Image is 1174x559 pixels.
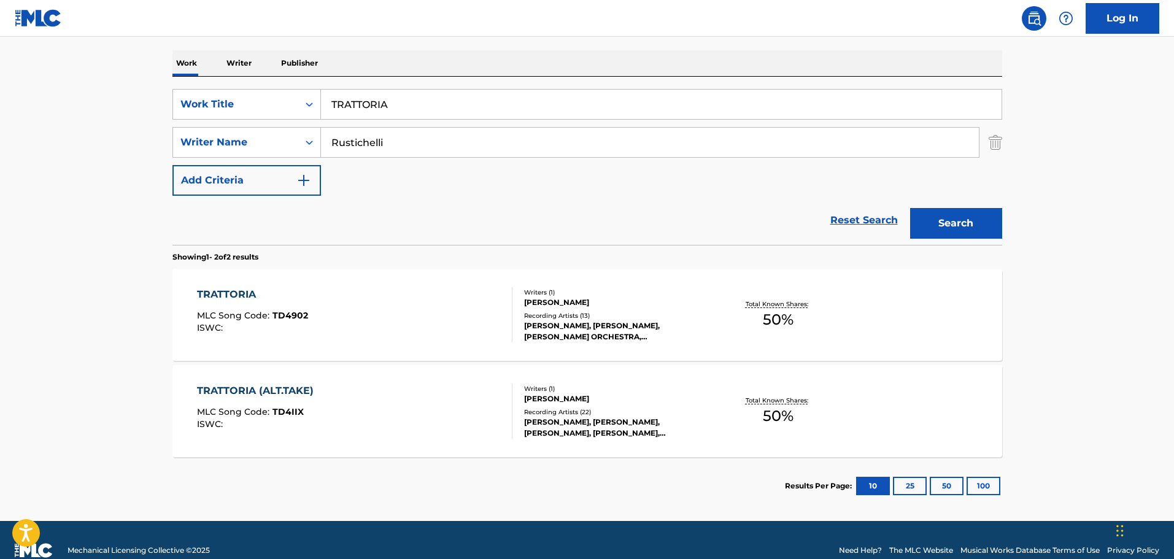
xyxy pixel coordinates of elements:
img: help [1059,11,1073,26]
span: 50 % [763,309,794,331]
button: Search [910,208,1002,239]
div: TRATTORIA (ALT.TAKE) [197,384,320,398]
span: ISWC : [197,322,226,333]
div: Writer Name [180,135,291,150]
div: [PERSON_NAME], [PERSON_NAME], [PERSON_NAME], [PERSON_NAME], [PERSON_NAME] [524,417,709,439]
p: Total Known Shares: [746,299,811,309]
p: Publisher [277,50,322,76]
p: Total Known Shares: [746,396,811,405]
a: TRATTORIA (ALT.TAKE)MLC Song Code:TD4IIXISWC:Writers (1)[PERSON_NAME]Recording Artists (22)[PERSO... [172,365,1002,457]
img: MLC Logo [15,9,62,27]
form: Search Form [172,89,1002,245]
div: TRATTORIA [197,287,308,302]
div: Recording Artists ( 13 ) [524,311,709,320]
a: Privacy Policy [1107,545,1159,556]
button: 10 [856,477,890,495]
div: Writers ( 1 ) [524,384,709,393]
a: TRATTORIAMLC Song Code:TD4902ISWC:Writers (1)[PERSON_NAME]Recording Artists (13)[PERSON_NAME], [P... [172,269,1002,361]
div: [PERSON_NAME] [524,393,709,404]
div: Drag [1116,512,1124,549]
div: [PERSON_NAME] [524,297,709,308]
p: Work [172,50,201,76]
p: Showing 1 - 2 of 2 results [172,252,258,263]
a: Need Help? [839,545,882,556]
img: 9d2ae6d4665cec9f34b9.svg [296,173,311,188]
span: MLC Song Code : [197,310,272,321]
a: Public Search [1022,6,1046,31]
span: MLC Song Code : [197,406,272,417]
button: 25 [893,477,927,495]
span: ISWC : [197,418,226,430]
p: Writer [223,50,255,76]
p: Results Per Page: [785,480,855,492]
a: Reset Search [824,207,904,234]
img: logo [15,543,53,558]
div: Writers ( 1 ) [524,288,709,297]
iframe: Chat Widget [1113,500,1174,559]
a: The MLC Website [889,545,953,556]
div: Help [1054,6,1078,31]
button: 50 [930,477,964,495]
button: 100 [967,477,1000,495]
a: Log In [1086,3,1159,34]
div: Recording Artists ( 22 ) [524,407,709,417]
img: search [1027,11,1041,26]
span: TD4IIX [272,406,304,417]
div: [PERSON_NAME], [PERSON_NAME], [PERSON_NAME] ORCHESTRA, [PERSON_NAME], [PERSON_NAME] [524,320,709,342]
span: TD4902 [272,310,308,321]
span: 50 % [763,405,794,427]
img: Delete Criterion [989,127,1002,158]
a: Musical Works Database Terms of Use [960,545,1100,556]
span: Mechanical Licensing Collective © 2025 [68,545,210,556]
button: Add Criteria [172,165,321,196]
div: Work Title [180,97,291,112]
